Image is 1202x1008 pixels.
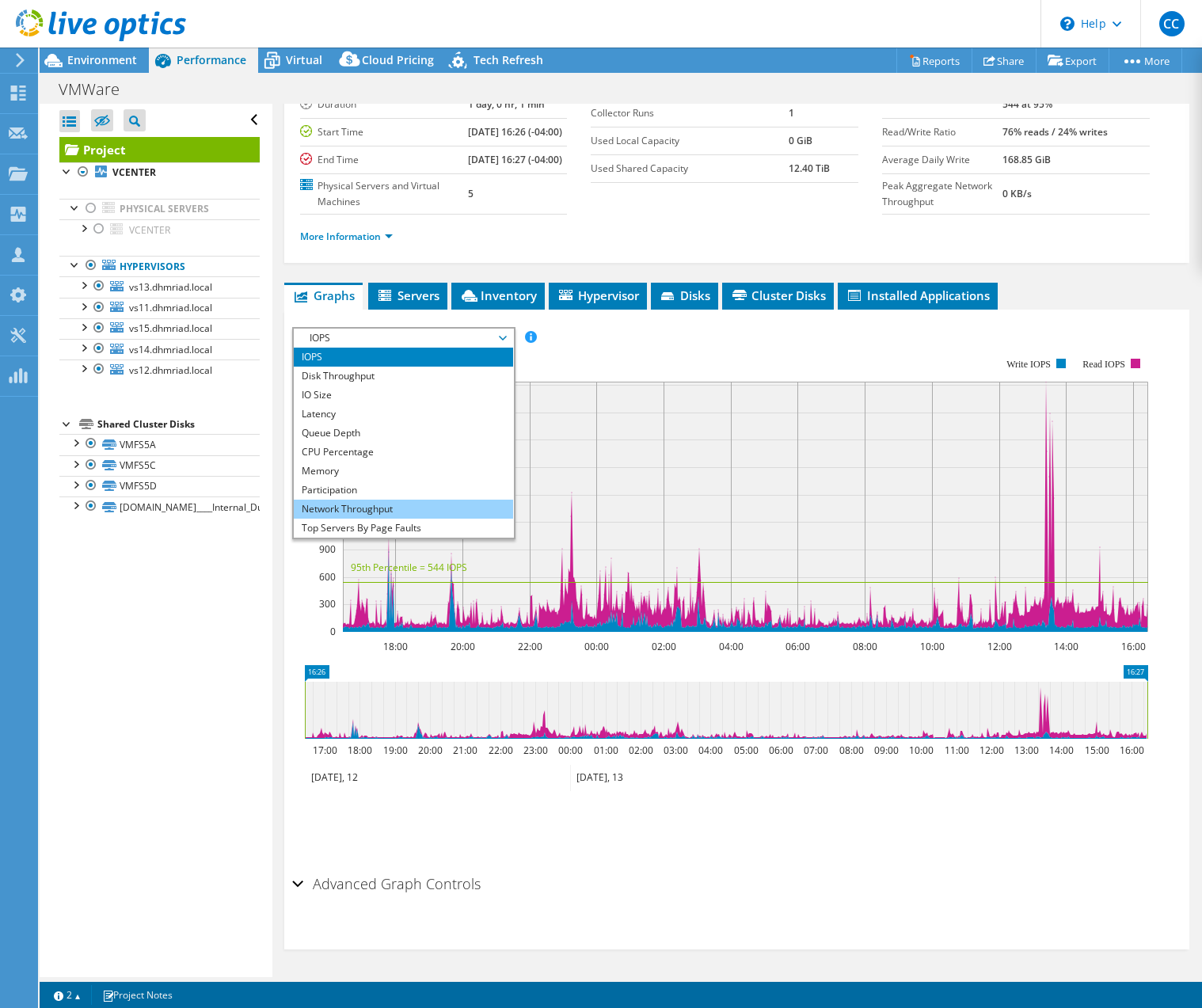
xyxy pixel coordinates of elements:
label: Read/Write Ratio [882,124,1002,140]
text: 07:00 [803,744,827,757]
label: Start Time [300,124,468,140]
text: 18:00 [382,640,407,653]
span: Servers [376,287,439,303]
text: 18:00 [347,744,371,757]
li: IOPS [294,348,513,367]
text: 16:00 [1119,744,1143,757]
span: Performance [177,52,246,67]
b: VCENTER [112,165,156,179]
a: Share [972,48,1037,73]
span: IOPS [302,329,505,348]
b: [DATE] 16:27 (-04:00) [468,153,562,166]
text: 16:00 [1120,640,1145,653]
b: 2735 at [GEOGRAPHIC_DATA], 544 at 95% [1002,78,1139,111]
a: More Information [300,230,393,243]
b: 12.40 TiB [789,162,830,175]
span: Environment [67,52,137,67]
li: Latency [294,405,513,424]
text: 01:00 [593,744,618,757]
span: vs15.dhmriad.local [129,321,212,335]
text: 300 [319,597,336,611]
span: CC [1159,11,1185,36]
text: 23:00 [523,744,547,757]
span: VCENTER [129,223,170,237]
span: Installed Applications [846,287,990,303]
text: Read IOPS [1082,359,1125,370]
text: 13:00 [1014,744,1038,757]
label: Used Local Capacity [591,133,789,149]
text: 08:00 [839,744,863,757]
li: Queue Depth [294,424,513,443]
a: VCENTER [59,162,260,183]
text: 20:00 [450,640,474,653]
a: vs11.dhmriad.local [59,298,260,318]
a: [DOMAIN_NAME]____Internal_Dual_SD________012345 [59,496,260,517]
text: 00:00 [584,640,608,653]
label: Collector Runs [591,105,789,121]
label: Average Daily Write [882,152,1002,168]
label: End Time [300,152,468,168]
text: 600 [319,570,336,584]
b: 0 GiB [789,134,812,147]
h2: Advanced Graph Controls [292,868,481,900]
li: CPU Percentage [294,443,513,462]
text: 00:00 [557,744,582,757]
li: IO Size [294,386,513,405]
span: Tech Refresh [474,52,543,67]
li: Participation [294,481,513,500]
a: Reports [896,48,972,73]
text: 20:00 [417,744,442,757]
span: vs14.dhmriad.local [129,343,212,356]
a: vs14.dhmriad.local [59,339,260,359]
text: 14:00 [1048,744,1073,757]
span: vs11.dhmriad.local [129,301,212,314]
text: 06:00 [768,744,793,757]
label: Used Shared Capacity [591,161,789,177]
span: Cloud Pricing [362,52,434,67]
svg: \n [1060,17,1075,31]
b: 168.85 GiB [1002,153,1051,166]
div: Shared Cluster Disks [97,415,260,434]
text: 05:00 [733,744,758,757]
h1: VMWare [51,81,144,98]
b: 5 [468,187,474,200]
text: 95th Percentile = 544 IOPS [351,561,467,574]
a: Project Notes [91,985,184,1005]
a: VMFS5A [59,434,260,455]
a: 2 [43,985,92,1005]
text: 10:00 [908,744,933,757]
text: 22:00 [488,744,512,757]
text: 14:00 [1053,640,1078,653]
text: 19:00 [382,744,407,757]
a: VCENTER [59,219,260,240]
text: 900 [319,542,336,556]
span: Virtual [286,52,322,67]
a: Export [1036,48,1109,73]
li: Disk Throughput [294,367,513,386]
text: 03:00 [663,744,687,757]
span: vs13.dhmriad.local [129,280,212,294]
b: [DATE] 16:26 (-04:00) [468,125,562,139]
b: 0 KB/s [1002,187,1032,200]
span: Hypervisor [557,287,639,303]
span: Cluster Disks [730,287,826,303]
a: Physical Servers [59,199,260,219]
text: 08:00 [852,640,877,653]
a: vs15.dhmriad.local [59,318,260,339]
text: 22:00 [517,640,542,653]
text: 04:00 [718,640,743,653]
text: 02:00 [651,640,675,653]
span: vs12.dhmriad.local [129,363,212,377]
text: 04:00 [698,744,722,757]
text: 10:00 [919,640,944,653]
a: VMFS5C [59,455,260,476]
span: Disks [659,287,710,303]
li: Network Throughput [294,500,513,519]
li: Memory [294,462,513,481]
li: Top Servers By Page Faults [294,519,513,538]
b: 76% reads / 24% writes [1002,125,1108,139]
span: Inventory [459,287,537,303]
a: vs13.dhmriad.local [59,276,260,297]
a: VMFS5D [59,476,260,496]
text: 09:00 [873,744,898,757]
